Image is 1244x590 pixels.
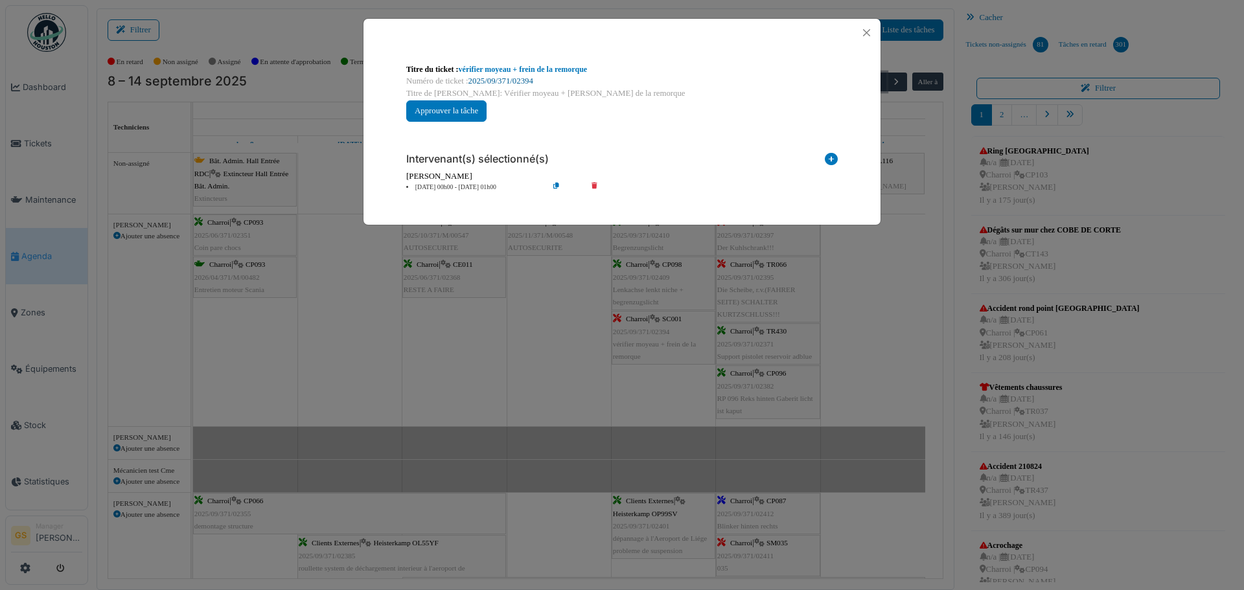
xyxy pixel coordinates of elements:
[858,24,875,41] button: Close
[468,76,533,85] a: 2025/09/371/02394
[406,153,549,165] h6: Intervenant(s) sélectionné(s)
[406,170,838,183] div: [PERSON_NAME]
[459,65,588,74] a: vérifier moyeau + frein de la remorque
[406,100,487,122] button: Approuver la tâche
[400,183,548,192] li: [DATE] 00h00 - [DATE] 01h00
[406,87,838,100] div: Titre de [PERSON_NAME]: Vérifier moyeau + [PERSON_NAME] de la remorque
[406,63,838,75] div: Titre du ticket :
[825,153,838,170] i: Ajouter
[406,75,838,87] div: Numéro de ticket :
